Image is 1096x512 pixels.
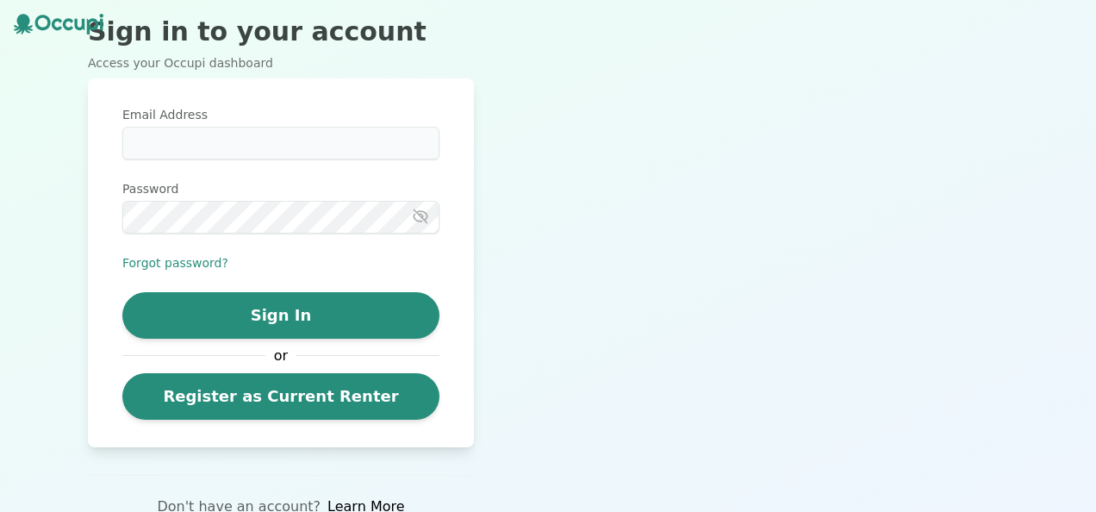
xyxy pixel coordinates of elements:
[122,254,228,272] button: Forgot password?
[88,16,474,47] h2: Sign in to your account
[122,180,439,197] label: Password
[122,292,439,339] button: Sign In
[265,346,296,366] span: or
[88,54,474,72] p: Access your Occupi dashboard
[122,106,439,123] label: Email Address
[122,373,439,420] a: Register as Current Renter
